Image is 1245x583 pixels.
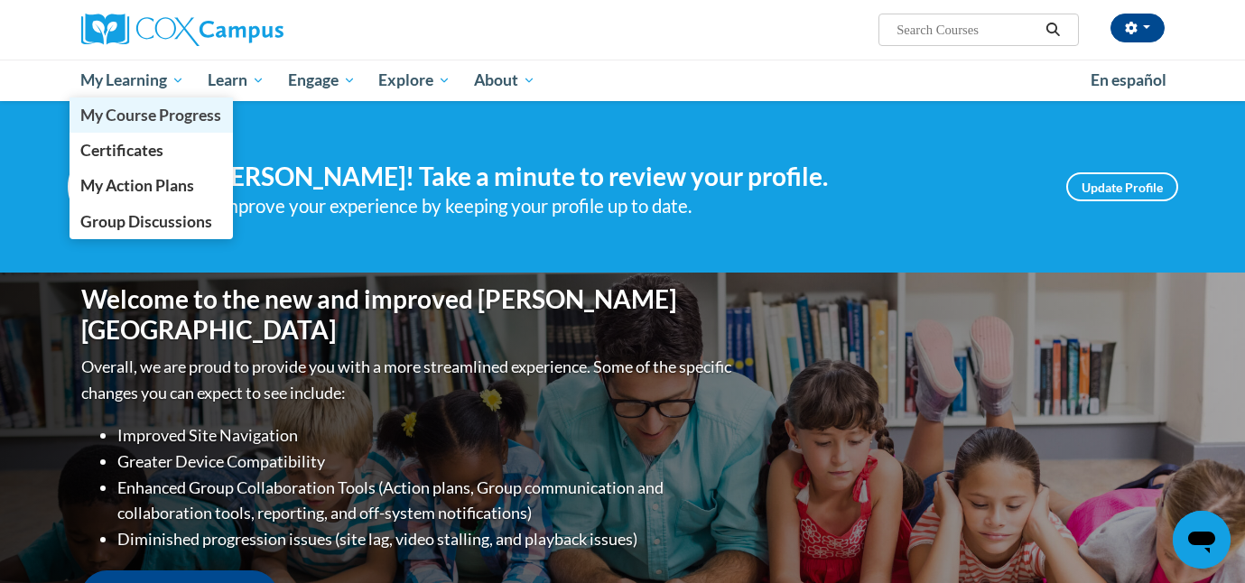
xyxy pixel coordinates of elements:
li: Improved Site Navigation [117,422,736,449]
li: Enhanced Group Collaboration Tools (Action plans, Group communication and collaboration tools, re... [117,475,736,527]
span: Certificates [80,141,163,160]
a: Explore [367,60,462,101]
span: Explore [378,69,451,91]
iframe: Button to launch messaging window [1173,511,1231,569]
a: My Course Progress [70,97,234,133]
span: My Course Progress [80,106,221,125]
a: My Action Plans [70,168,234,203]
span: My Learning [80,69,184,91]
span: My Action Plans [80,176,194,195]
button: Account Settings [1110,14,1165,42]
span: Learn [208,69,265,91]
span: En español [1091,70,1166,89]
a: My Learning [70,60,197,101]
a: About [462,60,547,101]
li: Diminished progression issues (site lag, video stalling, and playback issues) [117,526,736,552]
span: About [474,69,535,91]
img: Cox Campus [81,14,283,46]
a: Group Discussions [70,204,234,239]
button: Search [1039,19,1066,41]
span: Group Discussions [80,212,212,231]
input: Search Courses [895,19,1039,41]
p: Overall, we are proud to provide you with a more streamlined experience. Some of the specific cha... [81,354,736,406]
a: Certificates [70,133,234,168]
a: En español [1079,61,1178,99]
a: Learn [196,60,276,101]
a: Cox Campus [81,14,424,46]
span: Engage [288,69,356,91]
img: Profile Image [68,146,149,227]
li: Greater Device Compatibility [117,449,736,475]
h1: Welcome to the new and improved [PERSON_NAME][GEOGRAPHIC_DATA] [81,284,736,345]
div: Main menu [54,60,1192,101]
a: Engage [276,60,367,101]
h4: Hi [PERSON_NAME]! Take a minute to review your profile. [176,162,1039,192]
div: Help improve your experience by keeping your profile up to date. [176,191,1039,221]
a: Update Profile [1066,172,1178,201]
